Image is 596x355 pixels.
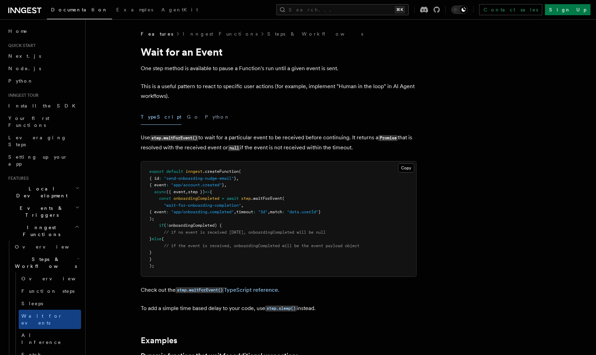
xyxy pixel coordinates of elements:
a: Home [6,25,81,37]
span: Inngest Functions [6,224,74,238]
h1: Wait for an Event [141,46,417,58]
span: Inngest tour [6,93,39,98]
a: step.waitForEvent()TypeScript reference. [176,287,279,293]
a: AgentKit [157,2,202,19]
span: , [236,176,239,181]
span: step [241,196,251,201]
a: Function steps [19,285,81,297]
span: "3d" [258,209,268,214]
span: Documentation [51,7,108,12]
button: Python [205,109,230,125]
a: AI Inference [19,329,81,348]
span: Overview [15,244,86,250]
span: Examples [116,7,153,12]
a: Examples [112,2,157,19]
button: Search...⌘K [276,4,409,15]
span: : [282,209,285,214]
code: step.waitForEvent() [150,135,198,141]
button: Local Development [6,183,81,202]
span: Function steps [21,288,74,294]
button: Steps & Workflows [12,253,81,272]
span: Home [8,28,28,35]
span: inngest [186,169,202,174]
button: Go [187,109,199,125]
p: Check out the [141,285,417,295]
span: AI Inference [21,333,61,345]
span: ); [149,216,154,221]
span: Install the SDK [8,103,80,109]
a: Examples [141,336,177,345]
span: => [205,189,210,194]
span: ( [282,196,285,201]
span: { event [149,209,166,214]
span: Python [8,78,33,84]
a: Sleeps [19,297,81,310]
span: : [159,176,161,181]
span: Node.js [8,66,41,71]
span: } [234,176,236,181]
span: , [268,209,270,214]
span: Quick start [6,43,36,48]
code: Promise [378,135,398,141]
span: } [149,250,152,255]
span: ); [149,263,154,268]
span: } [149,257,152,262]
a: Wait for events [19,310,81,329]
a: Overview [19,272,81,285]
span: AgentKit [161,7,198,12]
button: Inngest Functions [6,221,81,241]
a: Leveraging Steps [6,131,81,151]
span: Features [141,30,173,37]
p: To add a simple time based delay to your code, use instead. [141,303,417,314]
span: : [253,209,256,214]
a: Overview [12,241,81,253]
span: await [227,196,239,201]
span: "app/account.created" [171,183,222,187]
span: Wait for events [21,313,62,326]
p: One step method is available to pause a Function's run until a given event is sent. [141,64,417,73]
span: step }) [188,189,205,194]
span: match [270,209,282,214]
span: ( [239,169,241,174]
button: Events & Triggers [6,202,81,221]
span: Steps & Workflows [12,256,77,270]
p: This is a useful pattern to react to specific user actions (for example, implement "Human in the ... [141,82,417,101]
span: "wait-for-onboarding-completion" [164,203,241,208]
span: : [166,183,169,187]
span: Events & Triggers [6,205,75,218]
span: .createFunction [202,169,239,174]
span: onboardingCompleted) { [169,223,222,228]
span: } [222,183,224,187]
span: { [210,189,212,194]
a: Next.js [6,50,81,62]
span: } [149,236,152,241]
span: Your first Functions [8,115,49,128]
span: // if no event is received [DATE], onboardingCompleted will be null [164,230,326,235]
span: onboardingCompleted [173,196,219,201]
a: step.sleep() [265,305,297,311]
a: Inngest Functions [183,30,258,37]
button: Toggle dark mode [451,6,468,14]
span: export [149,169,164,174]
span: default [166,169,183,174]
a: Contact sales [479,4,542,15]
span: // if the event is received, onboardingCompleted will be the event payload object [164,243,359,248]
a: Python [6,75,81,87]
span: { id [149,176,159,181]
span: ! [166,223,169,228]
span: const [159,196,171,201]
span: if [159,223,164,228]
a: Setting up your app [6,151,81,170]
span: Sleeps [21,301,43,306]
a: Sign Up [545,4,590,15]
span: } [318,209,321,214]
span: , [186,189,188,194]
span: ( [164,223,166,228]
span: : [166,209,169,214]
span: "data.userId" [287,209,318,214]
span: timeout [236,209,253,214]
button: Copy [398,164,414,172]
span: Leveraging Steps [8,135,67,147]
span: else [152,236,161,241]
a: Your first Functions [6,112,81,131]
